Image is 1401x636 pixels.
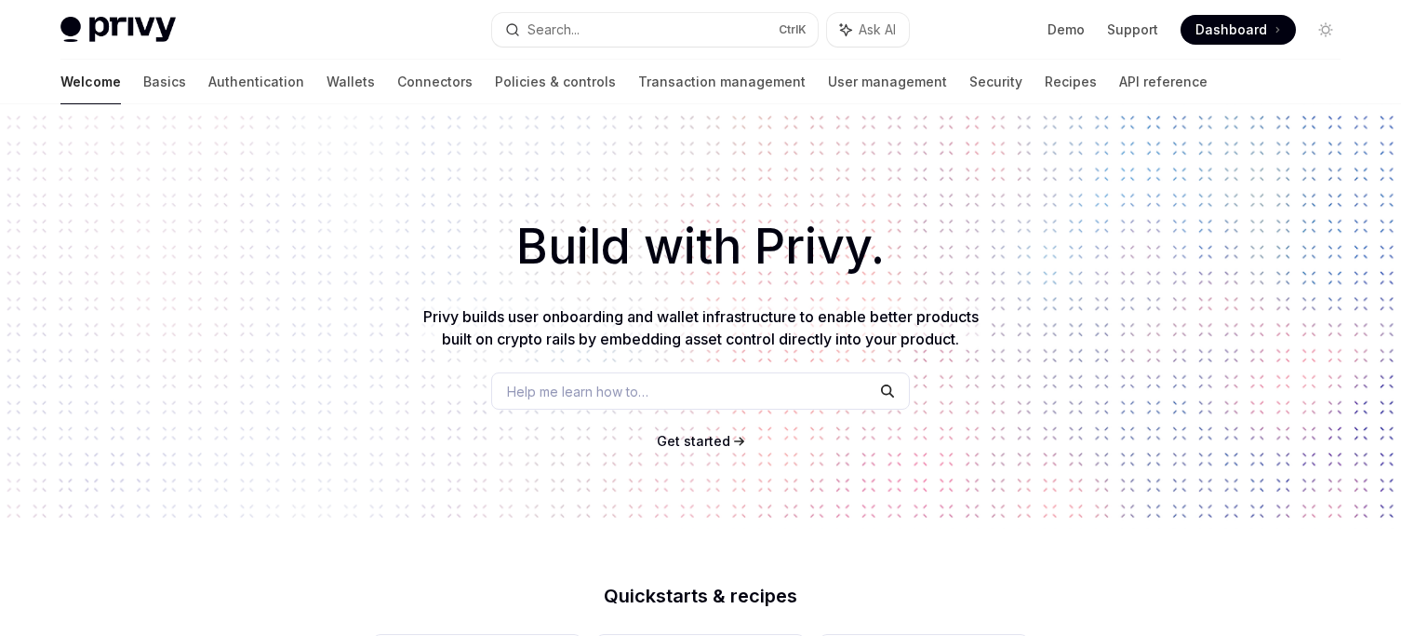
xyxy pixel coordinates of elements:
span: Get started [657,433,730,449]
a: API reference [1119,60,1208,104]
a: Get started [657,432,730,451]
span: Dashboard [1195,20,1267,39]
a: Authentication [208,60,304,104]
a: Transaction management [638,60,806,104]
div: Search... [527,19,580,41]
img: light logo [60,17,176,43]
a: User management [828,60,947,104]
span: Privy builds user onboarding and wallet infrastructure to enable better products built on crypto ... [423,307,979,348]
a: Recipes [1045,60,1097,104]
button: Search...CtrlK [492,13,818,47]
a: Demo [1047,20,1085,39]
h1: Build with Privy. [30,210,1371,283]
span: Ctrl K [779,22,807,37]
span: Help me learn how to… [507,382,648,401]
h2: Quickstarts & recipes [373,587,1028,605]
a: Basics [143,60,186,104]
a: Connectors [397,60,473,104]
span: Ask AI [859,20,896,39]
a: Support [1107,20,1158,39]
a: Welcome [60,60,121,104]
button: Toggle dark mode [1311,15,1341,45]
a: Security [969,60,1022,104]
a: Dashboard [1181,15,1296,45]
a: Wallets [327,60,375,104]
a: Policies & controls [495,60,616,104]
button: Ask AI [827,13,909,47]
